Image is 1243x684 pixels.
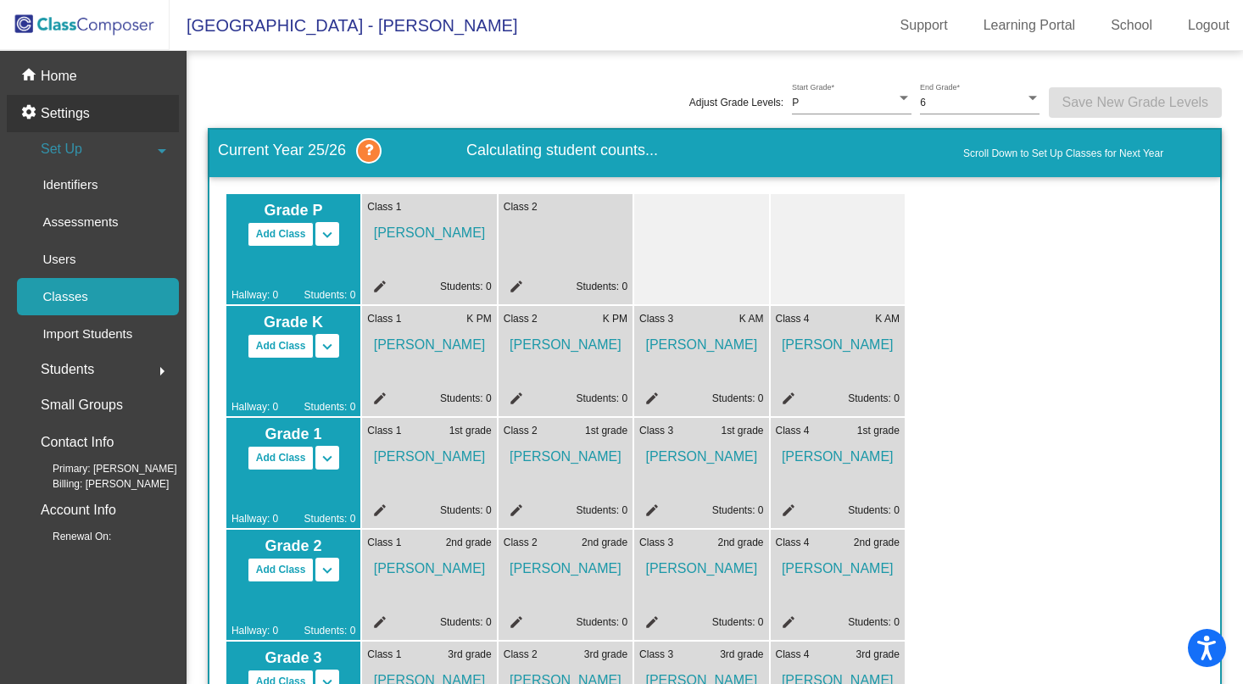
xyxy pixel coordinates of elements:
[41,103,90,124] p: Settings
[576,392,627,404] a: Students: 0
[1062,95,1209,109] span: Save New Grade Levels
[776,311,810,326] span: Class 4
[317,560,337,581] mat-icon: keyboard_arrow_down
[231,287,278,303] span: Hallway: 0
[856,647,900,662] span: 3rd grade
[504,423,538,438] span: Class 2
[446,535,492,550] span: 2nd grade
[41,66,77,86] p: Home
[440,616,492,628] a: Students: 0
[367,550,491,579] span: [PERSON_NAME]
[170,12,517,39] span: [GEOGRAPHIC_DATA] - [PERSON_NAME]
[504,535,538,550] span: Class 2
[857,423,900,438] span: 1st grade
[367,535,401,550] span: Class 1
[304,623,356,638] span: Students: 0
[231,535,355,558] span: Grade 2
[776,647,810,662] span: Class 4
[689,95,783,110] span: Adjust Grade Levels:
[231,311,355,334] span: Grade K
[776,503,796,523] mat-icon: edit
[42,324,132,344] p: Import Students
[639,326,763,355] span: [PERSON_NAME]
[776,438,900,467] span: [PERSON_NAME]
[231,647,355,670] span: Grade 3
[317,225,337,245] mat-icon: keyboard_arrow_down
[848,504,900,516] a: Students: 0
[25,529,111,544] span: Renewal On:
[712,392,764,404] a: Students: 0
[248,222,315,247] button: Add Class
[231,199,355,222] span: Grade P
[576,616,627,628] a: Students: 0
[367,311,401,326] span: Class 1
[1097,12,1166,39] a: School
[367,326,491,355] span: [PERSON_NAME]
[848,392,900,404] a: Students: 0
[41,393,123,417] p: Small Groups
[504,199,538,214] span: Class 2
[20,103,41,124] mat-icon: settings
[875,311,900,326] span: K AM
[41,498,116,522] p: Account Info
[440,281,492,292] a: Students: 0
[367,214,491,243] span: [PERSON_NAME]
[504,647,538,662] span: Class 2
[367,503,387,523] mat-icon: edit
[576,281,627,292] a: Students: 0
[152,141,172,161] mat-icon: arrow_drop_down
[721,423,763,438] span: 1st grade
[639,423,673,438] span: Class 3
[854,535,900,550] span: 2nd grade
[776,614,796,635] mat-icon: edit
[776,535,810,550] span: Class 4
[440,504,492,516] a: Students: 0
[304,511,356,526] span: Students: 0
[639,550,763,579] span: [PERSON_NAME]
[367,614,387,635] mat-icon: edit
[576,504,627,516] a: Students: 0
[504,438,627,467] span: [PERSON_NAME]
[367,647,401,662] span: Class 1
[367,423,401,438] span: Class 1
[1049,87,1223,118] button: Save New Grade Levels
[639,535,673,550] span: Class 3
[367,391,387,411] mat-icon: edit
[41,137,82,161] span: Set Up
[504,279,524,299] mat-icon: edit
[25,461,177,476] span: Primary: [PERSON_NAME]
[304,399,356,414] span: Students: 0
[504,391,524,411] mat-icon: edit
[42,175,98,195] p: Identifiers
[776,326,900,355] span: [PERSON_NAME]
[466,311,491,326] span: K PM
[739,311,764,326] span: K AM
[231,511,278,526] span: Hallway: 0
[20,66,41,86] mat-icon: home
[639,311,673,326] span: Class 3
[639,391,660,411] mat-icon: edit
[367,438,491,467] span: [PERSON_NAME]
[963,146,1212,161] a: Scroll Down to Set Up Classes for Next Year
[248,558,315,582] button: Add Class
[248,446,315,470] button: Add Class
[42,286,87,307] p: Classes
[792,97,799,108] span: P
[887,12,962,39] a: Support
[639,503,660,523] mat-icon: edit
[504,311,538,326] span: Class 2
[776,550,900,579] span: [PERSON_NAME]
[367,199,401,214] span: Class 1
[504,550,627,579] span: [PERSON_NAME]
[317,336,337,357] mat-icon: keyboard_arrow_down
[504,614,524,635] mat-icon: edit
[218,138,466,164] span: Current Year 25/26
[639,614,660,635] mat-icon: edit
[776,423,810,438] span: Class 4
[231,623,278,638] span: Hallway: 0
[585,423,627,438] span: 1st grade
[448,647,491,662] span: 3rd grade
[776,391,796,411] mat-icon: edit
[584,647,627,662] span: 3rd grade
[42,249,75,270] p: Users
